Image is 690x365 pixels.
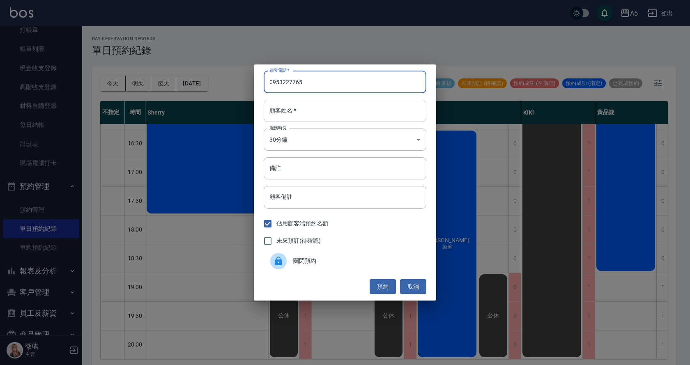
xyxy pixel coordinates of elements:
div: 30分鐘 [264,129,426,151]
span: 關閉預約 [293,257,420,265]
label: 顧客電話 [269,67,290,73]
button: 預約 [370,279,396,294]
label: 服務時長 [269,125,287,131]
span: 未來預訂(待確認) [276,236,321,245]
button: 取消 [400,279,426,294]
span: 佔用顧客端預約名額 [276,219,328,228]
div: 關閉預約 [264,250,426,273]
